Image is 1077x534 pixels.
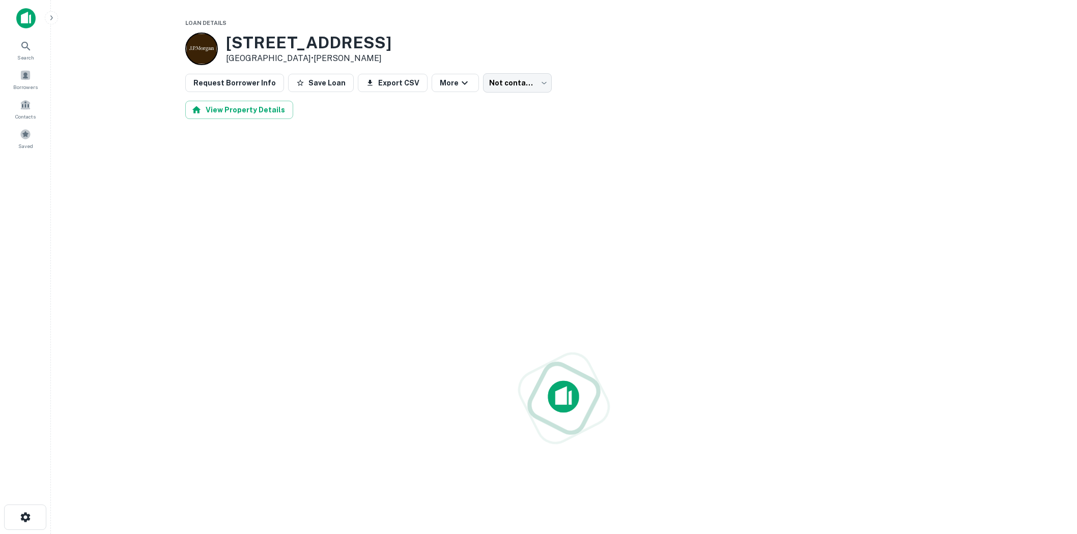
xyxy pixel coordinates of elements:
span: Borrowers [13,83,38,91]
h3: [STREET_ADDRESS] [226,33,391,52]
button: More [432,74,479,92]
p: [GEOGRAPHIC_DATA] • [226,52,391,65]
span: Saved [18,142,33,150]
span: Contacts [15,112,36,121]
a: [PERSON_NAME] [314,53,382,63]
a: Contacts [3,95,48,123]
button: Save Loan [288,74,354,92]
img: capitalize-icon.png [16,8,36,28]
span: Loan Details [185,20,226,26]
button: View Property Details [185,101,293,119]
a: Saved [3,125,48,152]
button: Request Borrower Info [185,74,284,92]
iframe: Chat Widget [1026,453,1077,501]
span: Search [17,53,34,62]
div: Not contacted [483,73,552,93]
button: Export CSV [358,74,428,92]
a: Search [3,36,48,64]
a: Borrowers [3,66,48,93]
